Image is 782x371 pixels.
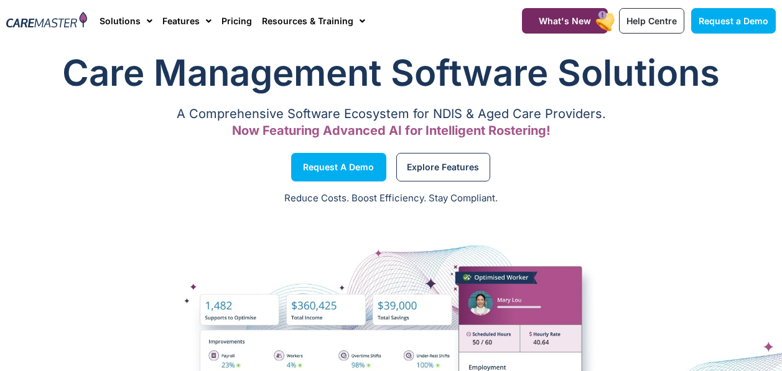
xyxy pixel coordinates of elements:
span: What's New [539,16,591,26]
span: Request a Demo [303,164,374,170]
a: What's New [522,8,608,34]
a: Request a Demo [691,8,776,34]
a: Request a Demo [291,153,386,181]
a: Help Centre [619,8,684,34]
span: Help Centre [626,16,677,26]
img: CareMaster Logo [6,12,87,30]
span: Request a Demo [699,16,768,26]
span: Now Featuring Advanced AI for Intelligent Rostering! [232,123,551,138]
span: Explore Features [407,164,479,170]
h1: Care Management Software Solutions [6,48,776,98]
p: Reduce Costs. Boost Efficiency. Stay Compliant. [7,191,775,206]
a: Explore Features [396,153,490,181]
p: A Comprehensive Software Ecosystem for NDIS & Aged Care Providers. [6,110,776,118]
